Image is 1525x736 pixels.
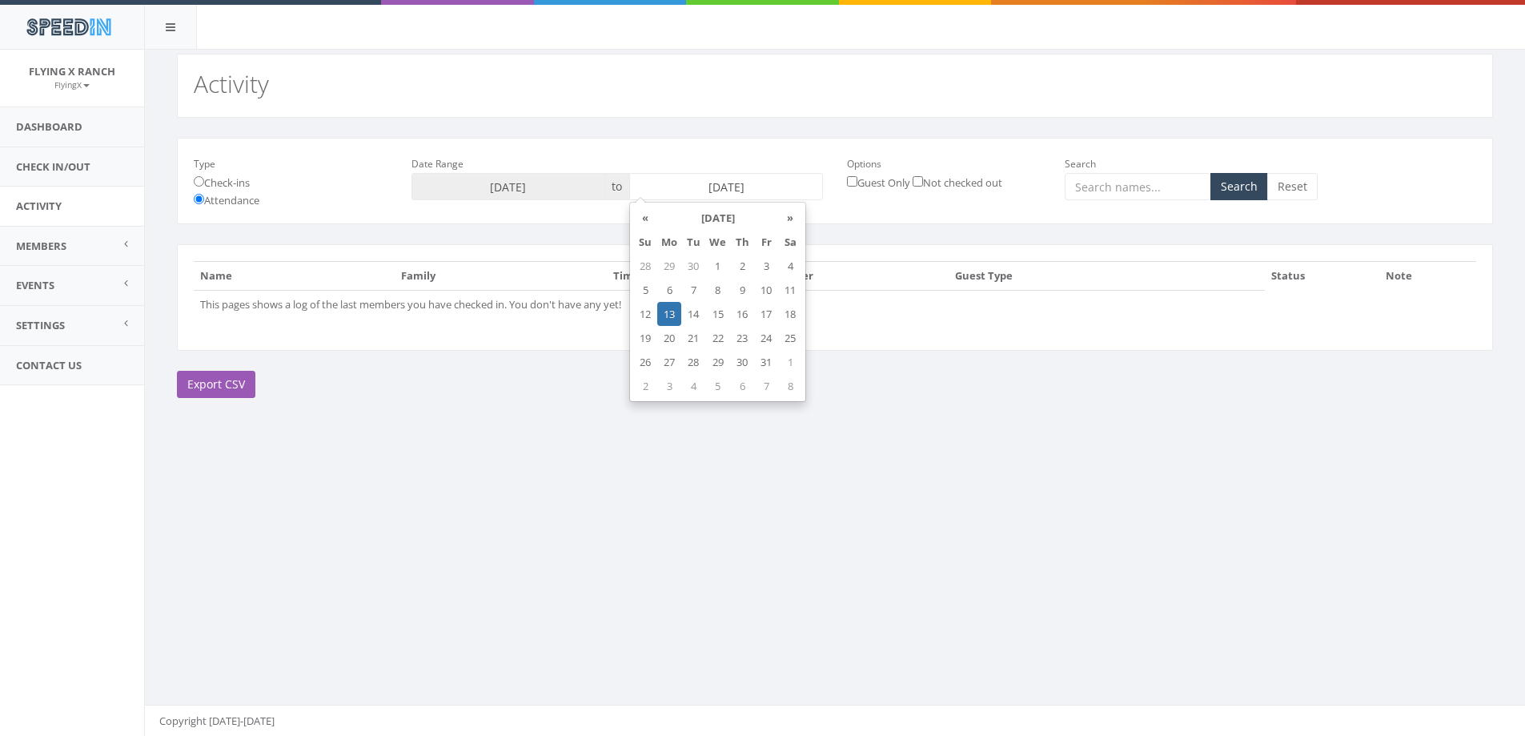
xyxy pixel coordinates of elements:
th: Mo [657,230,681,254]
h6: Type [194,159,387,169]
th: Fr [754,230,778,254]
td: 8 [705,278,730,302]
td: 1 [778,350,802,374]
td: 7 [754,374,778,398]
td: 23 [730,326,754,350]
input: Guest Only [847,176,857,187]
td: 29 [657,254,681,278]
td: 28 [633,254,657,278]
button: Search [1210,173,1268,200]
td: 3 [657,374,681,398]
h2: Activity [194,70,1476,97]
td: 29 [705,350,730,374]
small: FlyingX [54,79,90,90]
label: Attendance [194,191,259,208]
td: 6 [730,374,754,398]
td: 3 [754,254,778,278]
td: 1 [705,254,730,278]
a: FlyingX [54,77,90,91]
td: 21 [681,326,705,350]
td: 6 [657,278,681,302]
th: Th [730,230,754,254]
a: Reset [1267,173,1318,200]
td: 22 [705,326,730,350]
th: User [783,262,948,291]
td: 24 [754,326,778,350]
td: 30 [730,350,754,374]
td: 19 [633,326,657,350]
input: Attendance [194,194,204,204]
th: « [633,206,657,230]
td: 2 [730,254,754,278]
td: 4 [778,254,802,278]
td: 5 [705,374,730,398]
td: 18 [778,302,802,326]
th: [DATE] [657,206,778,230]
td: 8 [778,374,802,398]
span: Contact Us [16,358,82,372]
td: 10 [754,278,778,302]
th: Tu [681,230,705,254]
td: 9 [730,278,754,302]
span: Members [16,239,66,253]
input: Not checked out [913,176,923,187]
td: 16 [730,302,754,326]
td: 13 [657,302,681,326]
span: Flying X Ranch [29,64,115,78]
td: 14 [681,302,705,326]
td: 15 [705,302,730,326]
th: Time [607,262,783,291]
td: 17 [754,302,778,326]
input: Search names... [1065,173,1211,200]
td: 2 [633,374,657,398]
td: 31 [754,350,778,374]
td: 30 [681,254,705,278]
td: 5 [633,278,657,302]
img: speedin_logo.png [18,12,118,42]
span: Settings [16,318,65,332]
h6: Date Range [411,159,823,169]
td: 27 [657,350,681,374]
h6: Options [847,159,1041,169]
td: 25 [778,326,802,350]
td: This pages shows a log of the last members you have checked in. You don't have any yet! [194,290,1265,318]
td: 11 [778,278,802,302]
th: » [778,206,802,230]
td: 26 [633,350,657,374]
th: Family [395,262,607,291]
th: Guest Type [949,262,1265,291]
th: Status [1265,262,1379,291]
th: Name [194,262,395,291]
a: Export CSV [177,371,255,398]
label: Check-ins [194,173,250,191]
span: to [605,173,629,200]
th: We [705,230,730,254]
span: Events [16,278,54,292]
input: Check-ins [194,176,204,187]
td: 7 [681,278,705,302]
td: 4 [681,374,705,398]
th: Su [633,230,657,254]
th: Note [1379,262,1476,291]
td: 20 [657,326,681,350]
td: 12 [633,302,657,326]
td: 28 [681,350,705,374]
label: Not checked out [913,173,1002,191]
th: Sa [778,230,802,254]
label: Guest Only [847,173,910,191]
